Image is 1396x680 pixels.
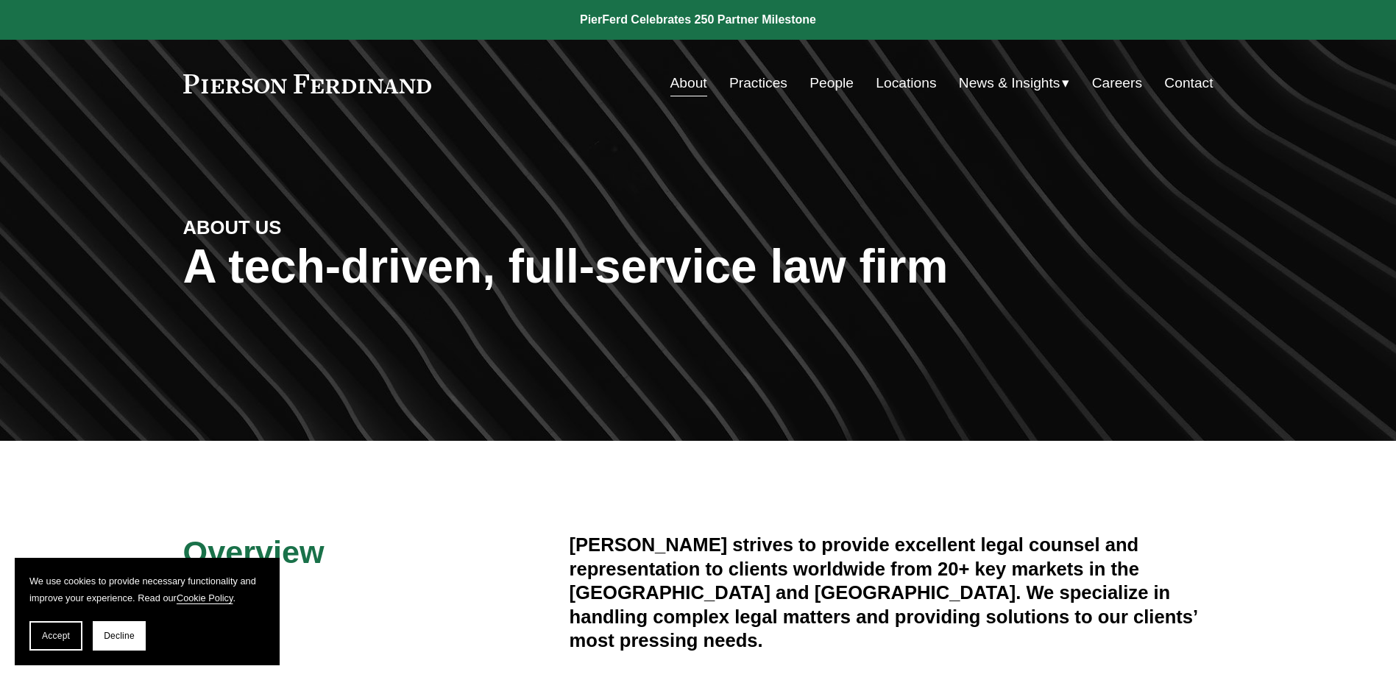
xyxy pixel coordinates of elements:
[959,69,1070,97] a: folder dropdown
[183,217,282,238] strong: ABOUT US
[959,71,1060,96] span: News & Insights
[15,558,280,665] section: Cookie banner
[729,69,787,97] a: Practices
[104,631,135,641] span: Decline
[177,592,233,603] a: Cookie Policy
[42,631,70,641] span: Accept
[29,621,82,651] button: Accept
[670,69,707,97] a: About
[1092,69,1142,97] a: Careers
[29,573,265,606] p: We use cookies to provide necessary functionality and improve your experience. Read our .
[876,69,936,97] a: Locations
[809,69,854,97] a: People
[1164,69,1213,97] a: Contact
[183,240,1213,294] h1: A tech-driven, full-service law firm
[93,621,146,651] button: Decline
[183,534,325,570] span: Overview
[570,533,1213,652] h4: [PERSON_NAME] strives to provide excellent legal counsel and representation to clients worldwide ...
